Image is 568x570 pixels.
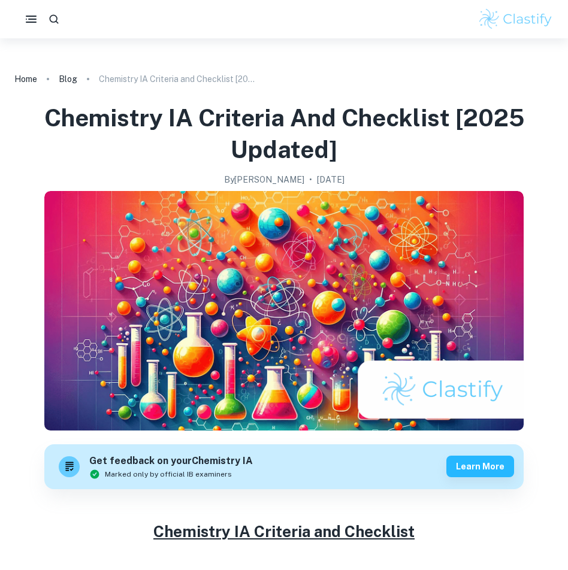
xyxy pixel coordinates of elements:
p: • [309,173,312,186]
a: Get feedback on yourChemistry IAMarked only by official IB examinersLearn more [44,444,524,489]
span: Marked only by official IB examiners [105,469,232,480]
p: Chemistry IA Criteria and Checklist [2025 updated] [99,72,255,86]
button: Learn more [446,456,514,477]
a: Home [14,71,37,87]
h2: [DATE] [317,173,345,186]
h6: Get feedback on your Chemistry IA [89,454,253,469]
img: Chemistry IA Criteria and Checklist [2025 updated] cover image [44,191,524,430]
img: Clastify logo [478,7,554,31]
h2: By [PERSON_NAME] [224,173,304,186]
a: Blog [59,71,77,87]
h1: Chemistry IA Criteria and Checklist [2025 updated] [14,102,554,166]
u: Chemistry IA Criteria and Checklist [153,522,415,541]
